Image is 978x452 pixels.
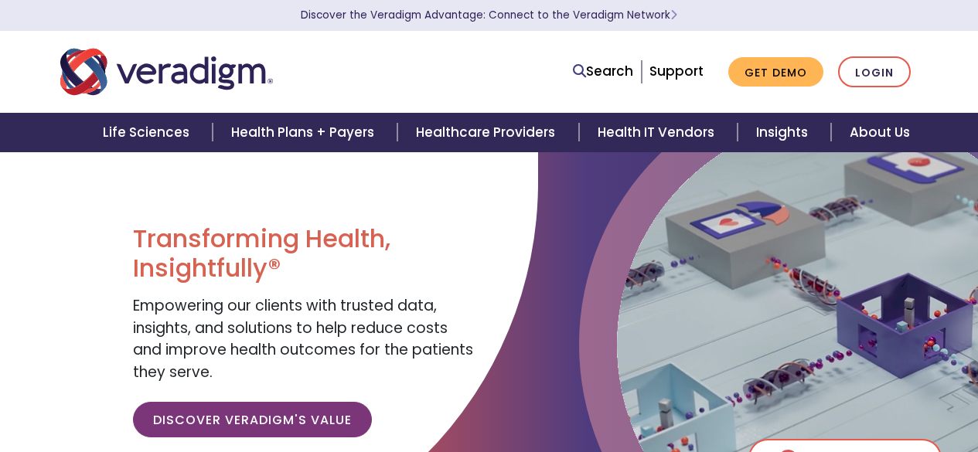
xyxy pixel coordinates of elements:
[397,113,578,152] a: Healthcare Providers
[670,8,677,22] span: Learn More
[738,113,831,152] a: Insights
[213,113,397,152] a: Health Plans + Payers
[831,113,929,152] a: About Us
[573,61,633,82] a: Search
[728,57,823,87] a: Get Demo
[649,62,704,80] a: Support
[838,56,911,88] a: Login
[301,8,677,22] a: Discover the Veradigm Advantage: Connect to the Veradigm NetworkLearn More
[133,295,473,382] span: Empowering our clients with trusted data, insights, and solutions to help reduce costs and improv...
[133,224,477,284] h1: Transforming Health, Insightfully®
[579,113,738,152] a: Health IT Vendors
[133,402,372,437] a: Discover Veradigm's Value
[84,113,213,152] a: Life Sciences
[60,46,273,97] img: Veradigm logo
